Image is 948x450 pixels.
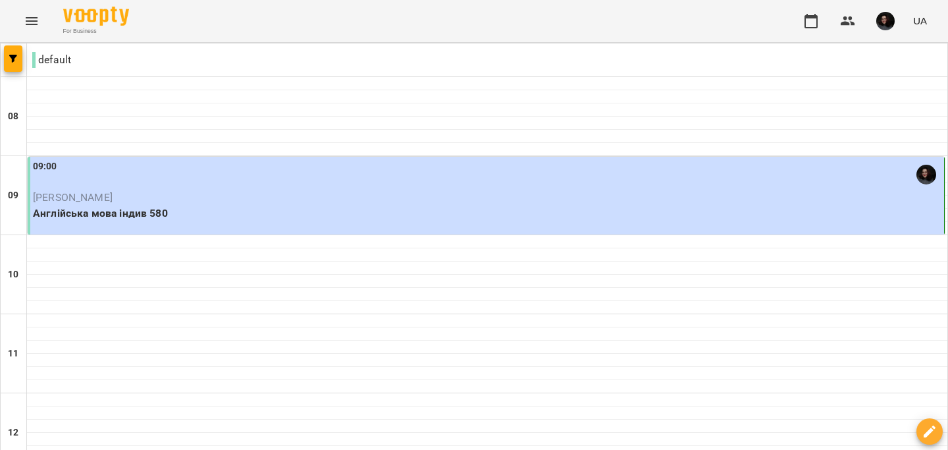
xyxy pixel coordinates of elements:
[913,14,927,28] span: UA
[33,159,57,174] label: 09:00
[63,27,129,36] span: For Business
[8,267,18,282] h6: 10
[876,12,895,30] img: 3b3145ad26fe4813cc7227c6ce1adc1c.jpg
[8,426,18,440] h6: 12
[32,52,71,68] p: default
[8,109,18,124] h6: 08
[908,9,932,33] button: UA
[916,165,936,184] img: Наталія Кобель
[8,188,18,203] h6: 09
[63,7,129,26] img: Voopty Logo
[33,206,941,221] p: Англійська мова індив 580
[8,347,18,361] h6: 11
[33,191,113,204] span: [PERSON_NAME]
[16,5,47,37] button: Menu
